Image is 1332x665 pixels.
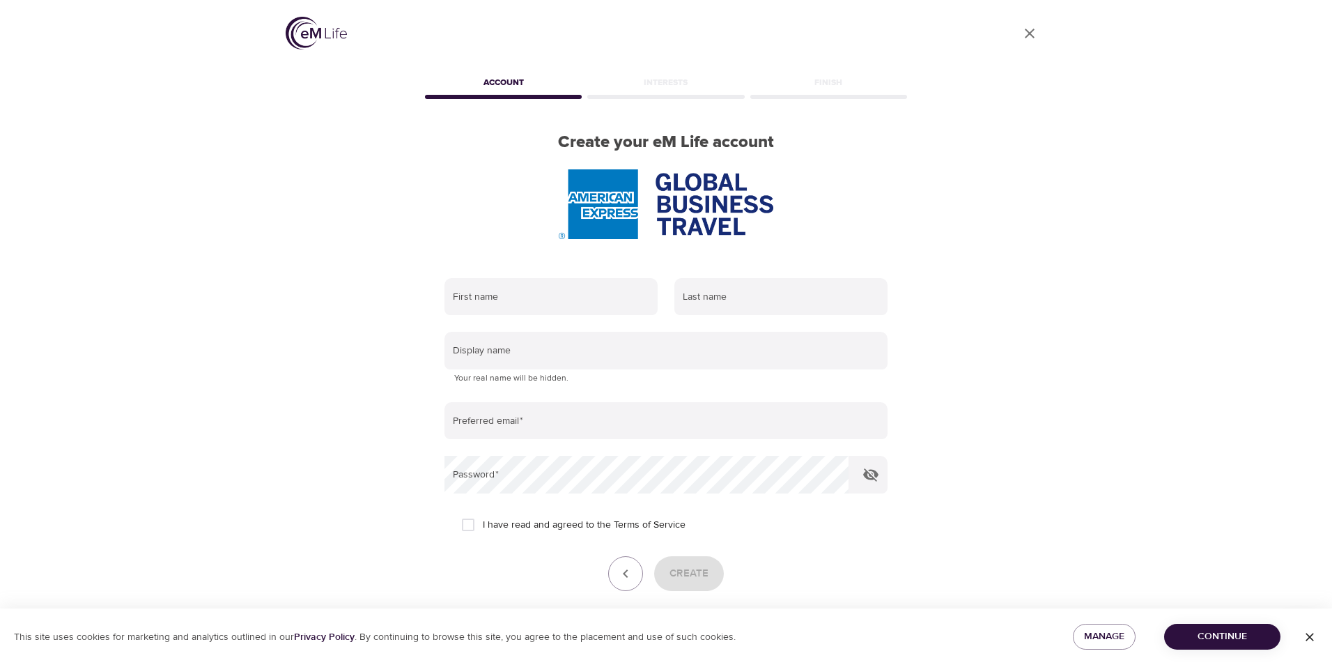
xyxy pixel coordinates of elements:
[1084,628,1124,645] span: Manage
[614,518,686,533] a: Terms of Service
[454,372,878,385] p: Your real name will be hidden.
[286,17,347,49] img: logo
[1073,624,1136,650] button: Manage
[1013,17,1046,50] a: close
[1175,628,1269,645] span: Continue
[559,169,773,239] img: AmEx%20GBT%20logo.png
[483,518,686,533] span: I have read and agreed to the
[422,132,910,153] h2: Create your eM Life account
[1164,624,1280,650] button: Continue
[294,631,355,643] a: Privacy Policy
